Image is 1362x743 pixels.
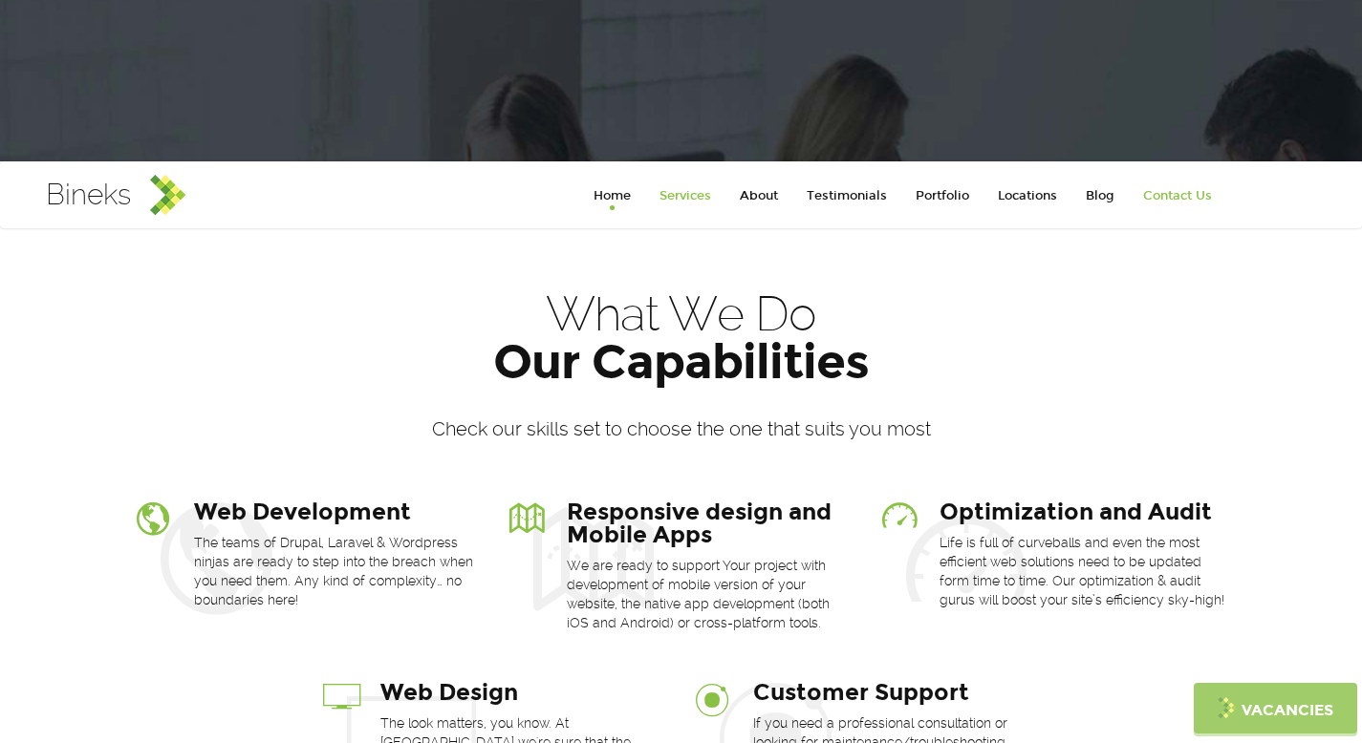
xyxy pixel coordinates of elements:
[151,415,1212,442] p: Check our skills set to choose the one that suits you most
[194,500,481,523] h4: Web Development
[792,177,901,215] a: Testimonials
[940,500,1226,523] h4: Optimization and Audit
[493,333,869,391] strong: Our Capabilities
[725,177,792,215] a: About
[150,175,185,215] img: Bineks
[579,177,645,215] a: Home
[46,178,131,211] span: Bineks
[567,500,854,546] h4: Responsive design and Mobile Apps
[1242,700,1333,722] span: Vacancies
[1218,697,1237,718] img: link_to_vacancies
[984,177,1071,215] a: Locations
[1129,177,1226,215] a: Contact Us
[36,165,195,213] a: Bineks
[567,556,854,632] p: We are ready to support Your project with development of mobile version of your website, the nati...
[194,533,481,609] p: The teams of Drupal, Laravel & Wordpress ninjas are ready to step into the breach when you need t...
[940,533,1226,609] p: Life is full of curveballs and even the most efficient web solutions need to be updated form time...
[1194,683,1357,733] a: Vacancies
[901,177,984,215] a: Portfolio
[1071,177,1129,215] a: Blog
[753,681,1040,704] h4: Customer Support
[645,177,725,215] a: Services
[380,681,667,704] h4: Web Design
[546,286,816,342] small: What We Do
